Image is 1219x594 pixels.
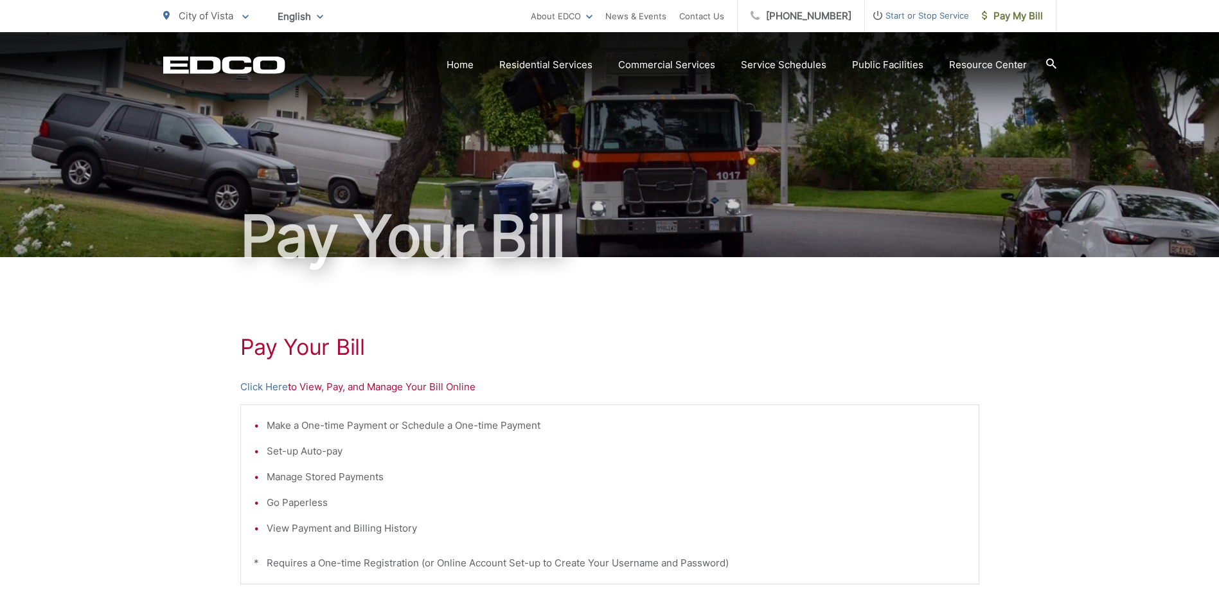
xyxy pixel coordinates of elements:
[240,379,979,395] p: to View, Pay, and Manage Your Bill Online
[605,8,666,24] a: News & Events
[240,334,979,360] h1: Pay Your Bill
[499,57,592,73] a: Residential Services
[240,379,288,395] a: Click Here
[268,5,333,28] span: English
[531,8,592,24] a: About EDCO
[267,418,966,433] li: Make a One-time Payment or Schedule a One-time Payment
[254,555,966,571] p: * Requires a One-time Registration (or Online Account Set-up to Create Your Username and Password)
[163,204,1056,269] h1: Pay Your Bill
[267,469,966,485] li: Manage Stored Payments
[618,57,715,73] a: Commercial Services
[267,521,966,536] li: View Payment and Billing History
[267,444,966,459] li: Set-up Auto-pay
[679,8,724,24] a: Contact Us
[852,57,923,73] a: Public Facilities
[741,57,826,73] a: Service Schedules
[949,57,1027,73] a: Resource Center
[982,8,1043,24] span: Pay My Bill
[447,57,474,73] a: Home
[163,56,285,74] a: EDCD logo. Return to the homepage.
[179,10,233,22] span: City of Vista
[267,495,966,510] li: Go Paperless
